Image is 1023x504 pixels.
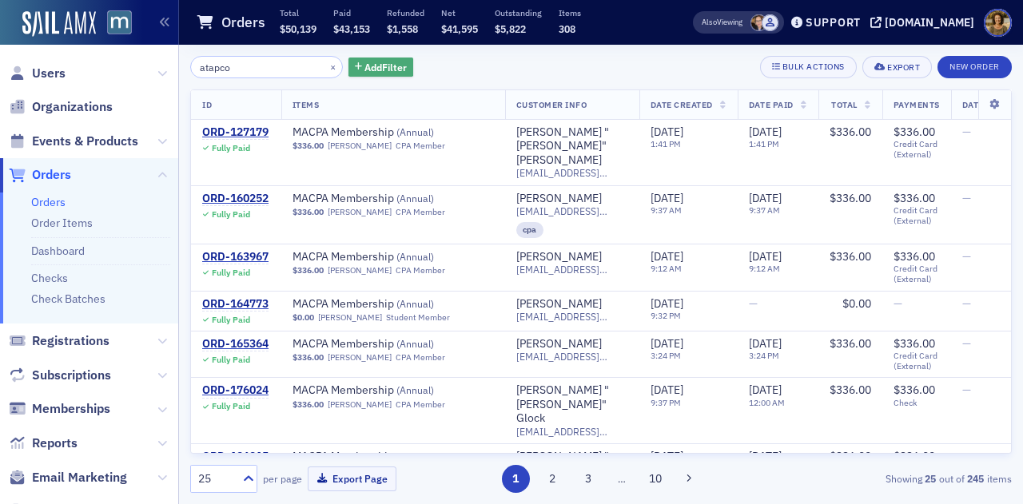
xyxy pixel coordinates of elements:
[212,355,250,365] div: Fully Paid
[749,125,782,139] span: [DATE]
[441,22,478,35] span: $41,595
[922,471,939,486] strong: 25
[31,244,85,258] a: Dashboard
[962,191,971,205] span: —
[107,10,132,35] img: SailAMX
[9,469,127,486] a: Email Marketing
[26,373,249,404] div: Our usual reply time 🕒
[328,207,392,217] a: [PERSON_NAME]
[396,265,445,276] div: CPA Member
[762,14,778,31] span: Justin Chase
[25,433,38,446] button: Emoji picker
[962,336,971,351] span: —
[387,22,418,35] span: $1,558
[651,249,683,264] span: [DATE]
[702,17,742,28] span: Viewing
[651,125,683,139] span: [DATE]
[396,125,434,138] span: ( Annual )
[559,22,575,35] span: 308
[516,383,628,426] div: [PERSON_NAME] "[PERSON_NAME]" Glock
[782,62,845,71] div: Bulk Actions
[750,14,767,31] span: Michelle Brown
[830,249,871,264] span: $336.00
[333,22,370,35] span: $43,153
[212,209,250,220] div: Fully Paid
[516,337,602,351] a: [PERSON_NAME]
[293,297,494,312] a: MACPA Membership (Annual)
[894,383,935,397] span: $336.00
[495,22,526,35] span: $5,822
[280,22,316,35] span: $50,139
[32,400,110,418] span: Memberships
[293,207,324,217] span: $336.00
[538,465,566,493] button: 2
[651,449,683,463] span: [DATE]
[293,192,494,206] span: MACPA Membership
[516,250,602,264] div: [PERSON_NAME]
[651,310,681,321] time: 9:32 PM
[894,398,940,408] span: Check
[39,389,121,402] b: under 1 hour
[280,7,316,18] p: Total
[212,315,250,325] div: Fully Paid
[31,292,105,306] a: Check Batches
[293,312,314,323] span: $0.00
[10,6,41,37] button: go back
[749,191,782,205] span: [DATE]
[862,56,932,78] button: Export
[348,58,414,77] button: AddFilter
[13,34,307,292] div: Laura says…
[202,383,269,398] a: ORD-176024
[293,337,494,351] a: MACPA Membership (Annual)
[26,335,244,363] b: [PERSON_NAME][EMAIL_ADDRESS][DOMAIN_NAME]
[516,450,628,492] a: [PERSON_NAME] "[PERSON_NAME]" [PERSON_NAME]
[894,139,940,160] span: Credit Card (External)
[894,205,940,226] span: Credit Card (External)
[651,99,713,110] span: Date Created
[22,11,96,37] img: SailAMX
[202,450,269,464] div: ORD-186815
[516,351,628,363] span: [EMAIL_ADDRESS][DOMAIN_NAME]
[702,17,717,27] div: Also
[293,141,324,151] span: $336.00
[396,297,434,310] span: ( Annual )
[937,58,1012,73] a: New Order
[9,367,111,384] a: Subscriptions
[611,471,633,486] span: …
[202,337,269,351] a: ORD-165364
[364,60,407,74] span: Add Filter
[396,337,434,350] span: ( Annual )
[396,207,445,217] div: CPA Member
[9,98,113,116] a: Organizations
[293,99,320,110] span: Items
[749,350,779,361] time: 3:24 PM
[293,450,494,464] a: MACPA Membership (Annual)
[516,222,544,238] div: cpa
[9,65,66,82] a: Users
[9,166,71,184] a: Orders
[962,249,971,264] span: —
[293,399,324,410] span: $336.00
[516,426,628,438] span: [EMAIL_ADDRESS][DOMAIN_NAME]
[32,332,109,350] span: Registrations
[96,10,132,38] a: View Homepage
[9,332,109,350] a: Registrations
[108,91,233,104] a: [URL][DOMAIN_NAME]
[202,99,212,110] span: ID
[516,192,602,206] div: [PERSON_NAME]
[202,125,269,140] div: ORD-127179
[651,204,682,216] time: 9:37 AM
[328,352,392,363] a: [PERSON_NAME]
[842,296,871,311] span: $0.00
[396,383,434,396] span: ( Annual )
[894,99,940,110] span: Payments
[894,351,940,371] span: Credit Card (External)
[202,297,269,312] a: ORD-164773
[250,6,281,37] button: Home
[387,7,424,18] p: Refunded
[516,167,628,179] span: [EMAIL_ADDRESS][DOMAIN_NAME]
[651,383,683,397] span: [DATE]
[830,336,871,351] span: $336.00
[894,336,935,351] span: $336.00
